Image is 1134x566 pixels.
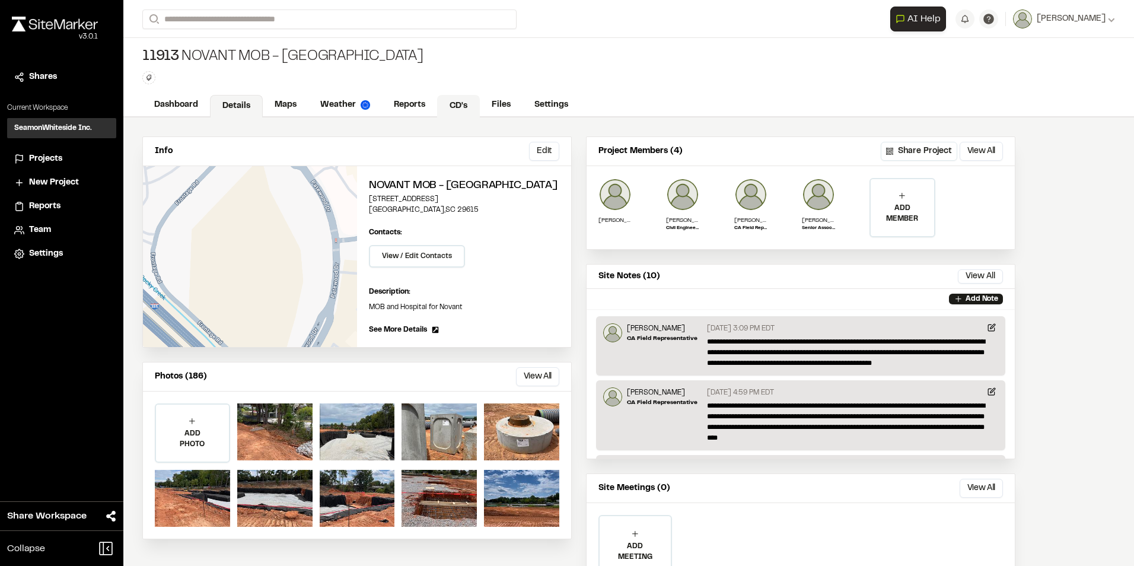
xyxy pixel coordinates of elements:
p: ADD MEETING [600,541,671,562]
p: [DATE] 4:59 PM EDT [707,387,774,398]
img: User [1013,9,1032,28]
span: Team [29,224,51,237]
button: View All [958,269,1003,284]
p: Contacts: [369,227,402,238]
p: Civil Engineering Project Coordinator [666,225,699,232]
a: Maps [263,94,308,116]
a: Dashboard [142,94,210,116]
a: Reports [14,200,109,213]
div: Open AI Assistant [890,7,951,31]
p: [PERSON_NAME] [734,216,767,225]
a: Shares [14,71,109,84]
span: Reports [29,200,60,213]
span: 11913 [142,47,179,66]
a: Settings [14,247,109,260]
span: AI Help [907,12,941,26]
p: [GEOGRAPHIC_DATA] , SC 29615 [369,205,559,215]
button: Edit [529,142,559,161]
span: Share Workspace [7,509,87,523]
p: Photos (186) [155,370,207,383]
p: Info [155,145,173,158]
p: ADD PHOTO [156,428,229,450]
button: [PERSON_NAME] [1013,9,1115,28]
img: Raphael Betit [598,178,632,211]
p: Site Notes (10) [598,270,660,283]
a: Projects [14,152,109,166]
a: Reports [382,94,437,116]
a: Settings [523,94,580,116]
p: Senior Associate [802,225,835,232]
p: [PERSON_NAME] [666,216,699,225]
button: View / Edit Contacts [369,245,465,268]
div: Novant MOB - [GEOGRAPHIC_DATA] [142,47,423,66]
a: CD's [437,95,480,117]
button: View All [516,367,559,386]
span: See More Details [369,325,427,335]
div: Oh geez...please don't... [12,31,98,42]
span: Collapse [7,542,45,556]
p: Project Members (4) [598,145,683,158]
button: View All [960,142,1003,161]
span: Projects [29,152,62,166]
p: [PERSON_NAME] [598,216,632,225]
span: Shares [29,71,57,84]
a: Files [480,94,523,116]
img: Ethan Davis [802,178,835,211]
img: Katlyn Thomasson [734,178,767,211]
a: New Project [14,176,109,189]
p: [PERSON_NAME] [627,323,697,334]
a: Weather [308,94,382,116]
p: [STREET_ADDRESS] [369,194,559,205]
img: Katlyn Thomasson [603,323,622,342]
button: Search [142,9,164,29]
p: CA Field Representative [627,398,697,407]
p: CA Field Representative [734,225,767,232]
img: precipai.png [361,100,370,110]
p: CA Field Representative [627,334,697,343]
p: [DATE] 3:09 PM EDT [707,323,775,334]
button: Share Project [881,142,957,161]
img: Aaron LeBrun [666,178,699,211]
button: Edit Tags [142,71,155,84]
p: Add Note [966,294,998,304]
span: [PERSON_NAME] [1037,12,1106,26]
p: Description: [369,287,559,297]
a: Details [210,95,263,117]
p: ADD MEMBER [871,203,934,224]
span: Settings [29,247,63,260]
p: MOB and Hospital for Novant [369,302,559,313]
img: rebrand.png [12,17,98,31]
p: Site Meetings (0) [598,482,670,495]
h2: Novant MOB - [GEOGRAPHIC_DATA] [369,178,559,194]
img: Katlyn Thomasson [603,387,622,406]
button: View All [960,479,1003,498]
span: New Project [29,176,79,189]
p: [PERSON_NAME] [802,216,835,225]
p: [PERSON_NAME] [627,387,697,398]
a: Team [14,224,109,237]
p: Current Workspace [7,103,116,113]
button: Open AI Assistant [890,7,946,31]
h3: SeamonWhiteside Inc. [14,123,92,133]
